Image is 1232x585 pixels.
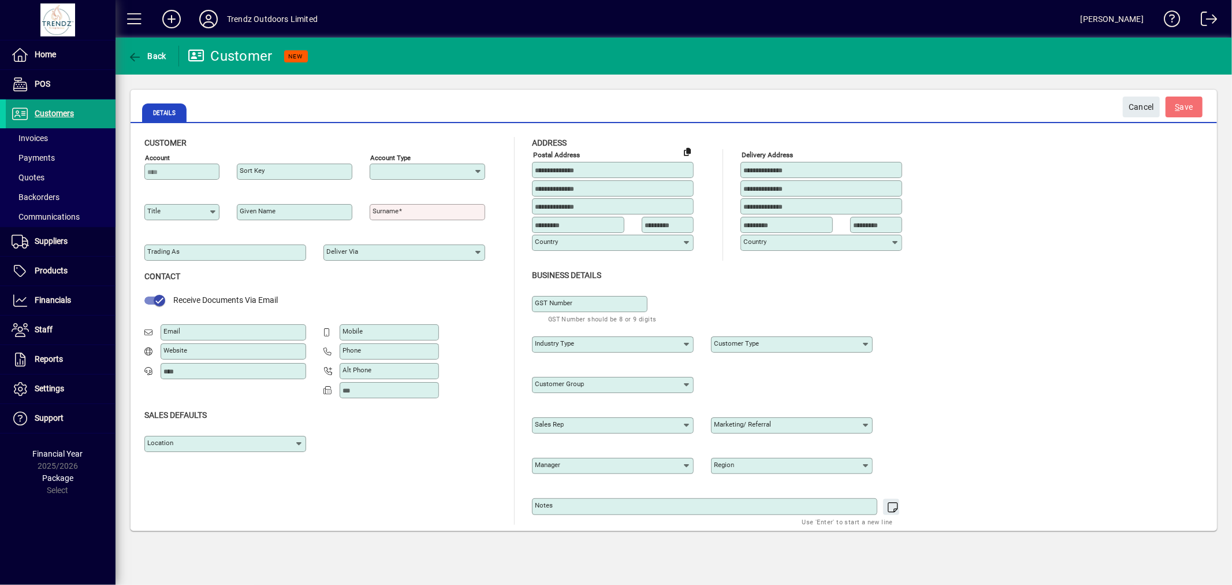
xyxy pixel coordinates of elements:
a: Knowledge Base [1155,2,1181,40]
a: Payments [6,148,116,168]
span: Settings [35,384,64,393]
mat-label: Marketing/ Referral [714,420,771,428]
span: Payments [12,153,55,162]
mat-label: Deliver via [326,247,358,256]
span: Backorders [12,192,59,202]
mat-hint: GST Number should be 8 or 9 digits [548,312,657,325]
span: Suppliers [35,236,68,246]
a: Backorders [6,187,116,207]
div: Customer [188,47,273,65]
mat-label: Customer group [535,380,584,388]
span: ave [1175,98,1193,117]
a: POS [6,70,116,99]
mat-label: Alt Phone [343,366,371,374]
button: Back [125,46,169,66]
span: Customer [144,138,187,147]
span: Back [128,51,166,61]
mat-label: Customer type [714,339,759,347]
span: Home [35,50,56,59]
mat-label: Title [147,207,161,215]
mat-label: Location [147,439,173,447]
mat-label: Email [163,327,180,335]
span: Address [532,138,567,147]
mat-label: Phone [343,346,361,354]
span: Support [35,413,64,423]
mat-label: GST Number [535,299,572,307]
button: Save [1166,97,1203,117]
span: Business details [532,271,601,280]
span: Communications [12,212,80,221]
span: Details [142,103,187,122]
a: Reports [6,345,116,374]
span: Sales defaults [144,410,207,420]
mat-label: Given name [240,207,276,215]
mat-label: Notes [535,501,553,509]
a: Quotes [6,168,116,187]
span: POS [35,79,50,88]
a: Settings [6,375,116,403]
app-page-header-button: Back [116,46,179,66]
span: Financials [35,295,71,305]
mat-label: Country [743,238,766,246]
a: Suppliers [6,227,116,256]
mat-label: Surname [373,207,399,215]
mat-label: Website [163,346,187,354]
mat-label: Industry type [535,339,574,347]
a: Financials [6,286,116,315]
button: Profile [190,9,227,29]
span: Package [42,473,73,483]
div: Trendz Outdoors Limited [227,10,318,28]
mat-label: Manager [535,461,560,469]
a: Communications [6,207,116,227]
mat-label: Account Type [370,154,411,162]
button: Cancel [1123,97,1160,117]
mat-label: Sales rep [535,420,564,428]
span: Financial Year [33,449,83,458]
span: Invoices [12,134,48,143]
a: Products [6,257,116,286]
div: [PERSON_NAME] [1081,10,1144,28]
mat-label: Sort key [240,166,265,175]
span: Products [35,266,68,275]
button: Add [153,9,190,29]
mat-label: Account [145,154,170,162]
mat-label: Trading as [147,247,180,256]
mat-hint: Use 'Enter' to start a new line [802,515,893,528]
button: Copy to Delivery address [678,142,697,161]
span: Contact [144,272,180,281]
span: S [1175,102,1180,112]
span: Quotes [12,173,44,182]
a: Logout [1192,2,1218,40]
span: Reports [35,354,63,364]
span: Cancel [1129,98,1154,117]
mat-label: Mobile [343,327,363,335]
a: Support [6,404,116,433]
span: Receive Documents Via Email [173,295,278,305]
span: Staff [35,325,53,334]
a: Staff [6,316,116,345]
span: NEW [289,53,303,60]
mat-label: Country [535,238,558,246]
a: Home [6,40,116,69]
mat-label: Region [714,461,734,469]
span: Customers [35,109,74,118]
a: Invoices [6,128,116,148]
